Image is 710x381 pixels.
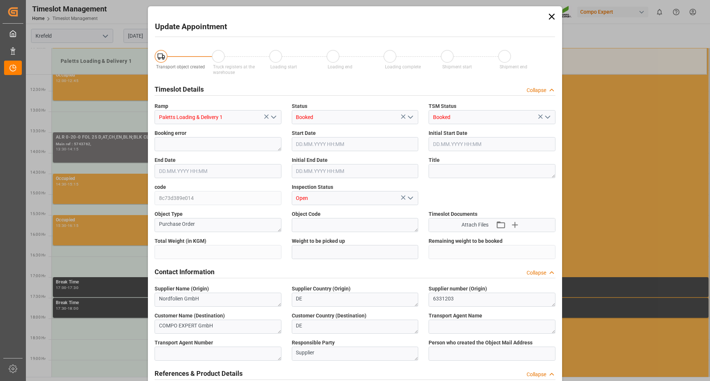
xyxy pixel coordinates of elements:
[429,339,532,347] span: Person who created the Object Mail Address
[429,129,467,137] span: Initial Start Date
[292,312,366,320] span: Customer Country (Destination)
[527,371,546,378] div: Collapse
[155,164,281,178] input: DD.MM.YYYY HH:MM
[155,129,186,137] span: Booking error
[527,269,546,277] div: Collapse
[155,339,213,347] span: Transport Agent Number
[429,293,555,307] textarea: 6331203
[429,210,477,218] span: Timeslot Documents
[405,193,416,204] button: open menu
[429,285,487,293] span: Supplier number (Origin)
[328,64,352,69] span: Loading end
[292,339,335,347] span: Responsible Party
[292,137,419,151] input: DD.MM.YYYY HH:MM
[385,64,421,69] span: Loading complete
[429,156,440,164] span: Title
[155,320,281,334] textarea: COMPO EXPERT GmbH
[292,102,307,110] span: Status
[292,237,345,245] span: Weight to be picked up
[270,64,297,69] span: Loading start
[267,112,278,123] button: open menu
[292,164,419,178] input: DD.MM.YYYY HH:MM
[155,218,281,232] textarea: Purchase Order
[292,285,351,293] span: Supplier Country (Origin)
[292,210,321,218] span: Object Code
[155,183,166,191] span: code
[155,156,176,164] span: End Date
[541,112,552,123] button: open menu
[527,86,546,94] div: Collapse
[155,267,214,277] h2: Contact Information
[155,102,168,110] span: Ramp
[155,110,281,124] input: Type to search/select
[429,312,482,320] span: Transport Agent Name
[292,110,419,124] input: Type to search/select
[429,102,456,110] span: TSM Status
[213,64,255,75] span: Truck registers at the warehouse
[429,137,555,151] input: DD.MM.YYYY HH:MM
[292,320,419,334] textarea: DE
[155,285,209,293] span: Supplier Name (Origin)
[292,347,419,361] textarea: Supplier
[429,237,503,245] span: Remaining weight to be booked
[292,129,316,137] span: Start Date
[461,221,488,229] span: Attach Files
[155,210,183,218] span: Object Type
[500,64,527,69] span: Shipment end
[155,312,225,320] span: Customer Name (Destination)
[442,64,472,69] span: Shipment start
[405,112,416,123] button: open menu
[156,64,205,69] span: Transport object created
[155,21,227,33] h2: Update Appointment
[155,84,204,94] h2: Timeslot Details
[292,156,328,164] span: Initial End Date
[155,293,281,307] textarea: Nordfolien GmbH
[292,293,419,307] textarea: DE
[292,183,333,191] span: Inspection Status
[155,237,206,245] span: Total Weight (in KGM)
[155,368,243,378] h2: References & Product Details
